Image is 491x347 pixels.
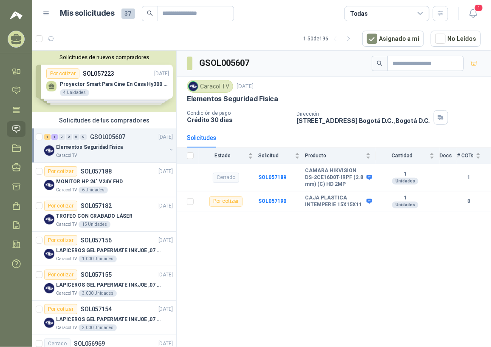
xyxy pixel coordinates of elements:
[187,133,216,142] div: Solicitudes
[237,82,254,91] p: [DATE]
[474,4,483,12] span: 1
[81,237,112,243] p: SOL057156
[51,134,58,140] div: 1
[303,32,356,46] div: 1 - 50 de 196
[56,178,123,186] p: MONITOR HP 24" V24V FHD
[79,290,117,297] div: 3.000 Unidades
[209,196,243,207] div: Por cotizar
[158,271,173,279] p: [DATE]
[44,132,175,159] a: 1 1 0 0 0 0 GSOL005607[DATE] Company LogoElementos Seguridad FisicaCaracol TV
[392,202,418,208] div: Unidades
[44,145,54,156] img: Company Logo
[158,168,173,176] p: [DATE]
[32,301,176,335] a: Por cotizarSOL057154[DATE] Company LogoLAPICEROS GEL PAPERMATE INKJOE ,07 1 LOGO 1 TINTACaracol T...
[44,304,77,314] div: Por cotizar
[199,148,258,164] th: Estado
[32,112,176,128] div: Solicitudes de tus compradores
[258,198,286,204] a: SOL057190
[305,148,376,164] th: Producto
[457,173,481,182] b: 1
[121,9,135,19] span: 37
[60,7,115,20] h1: Mis solicitudes
[158,305,173,313] p: [DATE]
[36,54,173,60] button: Solicitudes de nuevos compradores
[79,187,108,193] div: 6 Unidades
[79,256,117,262] div: 1.000 Unidades
[66,134,72,140] div: 0
[44,270,77,280] div: Por cotizar
[457,148,491,164] th: # COTs
[79,324,117,331] div: 2.000 Unidades
[44,318,54,328] img: Company Logo
[189,82,198,91] img: Company Logo
[56,212,133,220] p: TROFEO CON GRABADO LÁSER
[187,116,290,123] p: Crédito 30 días
[44,249,54,259] img: Company Logo
[73,134,79,140] div: 0
[32,232,176,266] a: Por cotizarSOL057156[DATE] Company LogoLAPICEROS GEL PAPERMATE INKJOE ,07 1 LOGO 1 TINTACaracol T...
[440,148,457,164] th: Docs
[56,221,77,228] p: Caracol TV
[305,153,364,159] span: Producto
[377,60,383,66] span: search
[457,153,474,159] span: # COTs
[74,341,105,347] p: SOL056969
[44,214,54,225] img: Company Logo
[81,168,112,174] p: SOL057188
[213,173,239,183] div: Cerrado
[44,180,54,190] img: Company Logo
[350,9,368,18] div: Todas
[376,171,435,178] b: 1
[258,148,305,164] th: Solicitud
[305,195,364,208] b: CAJA PLASTICA INTEMPERIE 15X15X11
[56,316,162,324] p: LAPICEROS GEL PAPERMATE INKJOE ,07 1 LOGO 1 TINTA
[376,153,428,159] span: Cantidad
[90,134,125,140] p: GSOL005607
[32,163,176,197] a: Por cotizarSOL057188[DATE] Company LogoMONITOR HP 24" V24V FHDCaracol TV6 Unidades
[457,197,481,205] b: 0
[158,236,173,245] p: [DATE]
[79,221,110,228] div: 15 Unidades
[56,256,77,262] p: Caracol TV
[296,111,430,117] p: Dirección
[187,110,290,116] p: Condición de pago
[466,6,481,21] button: 1
[199,57,251,70] h3: GSOL005607
[80,134,87,140] div: 0
[187,80,233,93] div: Caracol TV
[32,266,176,301] a: Por cotizarSOL057155[DATE] Company LogoLAPICEROS GEL PAPERMATE INKJOE ,07 1 LOGO 1 TINTACaracol T...
[56,281,162,289] p: LAPICEROS GEL PAPERMATE INKJOE ,07 1 LOGO 1 TINTA
[44,134,51,140] div: 1
[376,148,440,164] th: Cantidad
[44,201,77,211] div: Por cotizar
[81,203,112,209] p: SOL057182
[44,283,54,293] img: Company Logo
[59,134,65,140] div: 0
[56,143,123,151] p: Elementos Seguridad Fisica
[56,152,77,159] p: Caracol TV
[56,247,162,255] p: LAPICEROS GEL PAPERMATE INKJOE ,07 1 LOGO 1 TINTA
[32,197,176,232] a: Por cotizarSOL057182[DATE] Company LogoTROFEO CON GRABADO LÁSERCaracol TV15 Unidades
[431,31,481,47] button: No Leídos
[296,117,430,124] p: [STREET_ADDRESS] Bogotá D.C. , Bogotá D.C.
[81,306,112,312] p: SOL057154
[81,272,112,278] p: SOL057155
[32,51,176,112] div: Solicitudes de nuevos compradoresPor cotizarSOL057223[DATE] Proyector Smart Para Cine En Casa Hy3...
[376,195,435,202] b: 1
[158,202,173,210] p: [DATE]
[199,153,246,159] span: Estado
[258,174,286,180] a: SOL057189
[305,168,364,188] b: CAMARA HIKVISION DS-2CE16D0T-IRPF (2.8 mm) (C) HD 2MP
[147,10,153,16] span: search
[392,178,418,185] div: Unidades
[44,235,77,245] div: Por cotizar
[56,187,77,193] p: Caracol TV
[56,290,77,297] p: Caracol TV
[44,166,77,176] div: Por cotizar
[10,10,23,20] img: Logo peakr
[362,31,424,47] button: Asignado a mi
[187,94,278,103] p: Elementos Seguridad Fisica
[56,324,77,331] p: Caracol TV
